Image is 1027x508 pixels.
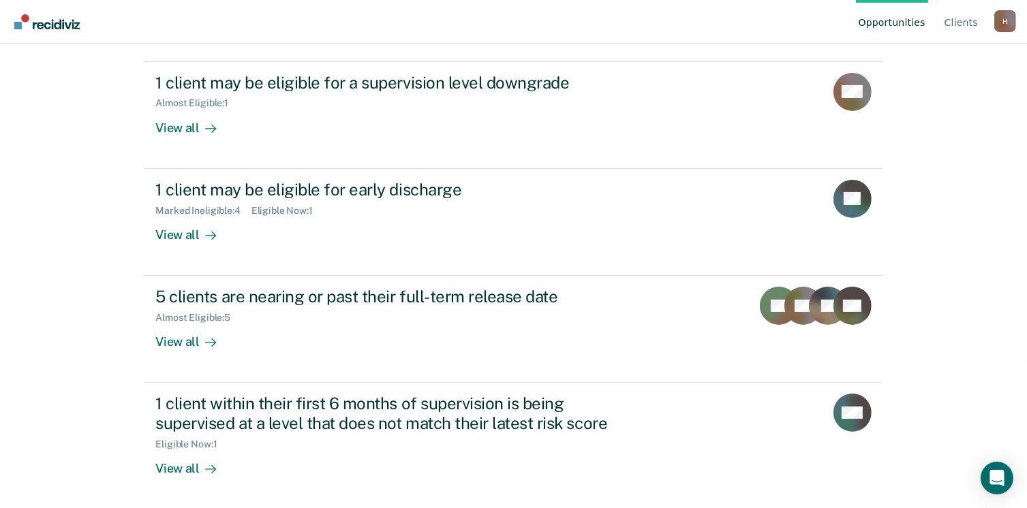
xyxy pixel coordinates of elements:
[994,10,1016,32] div: H
[155,205,251,217] div: Marked Ineligible : 4
[155,323,232,350] div: View all
[155,73,634,93] div: 1 client may be eligible for a supervision level downgrade
[251,205,324,217] div: Eligible Now : 1
[155,439,228,450] div: Eligible Now : 1
[155,109,232,136] div: View all
[155,97,239,109] div: Almost Eligible : 1
[155,450,232,477] div: View all
[14,14,80,29] img: Recidiviz
[144,276,882,383] a: 5 clients are nearing or past their full-term release dateAlmost Eligible:5View all
[155,287,634,306] div: 5 clients are nearing or past their full-term release date
[155,180,634,200] div: 1 client may be eligible for early discharge
[155,216,232,242] div: View all
[155,394,634,433] div: 1 client within their first 6 months of supervision is being supervised at a level that does not ...
[144,61,882,169] a: 1 client may be eligible for a supervision level downgradeAlmost Eligible:1View all
[981,462,1013,494] div: Open Intercom Messenger
[155,312,241,323] div: Almost Eligible : 5
[994,10,1016,32] button: Profile dropdown button
[144,169,882,276] a: 1 client may be eligible for early dischargeMarked Ineligible:4Eligible Now:1View all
